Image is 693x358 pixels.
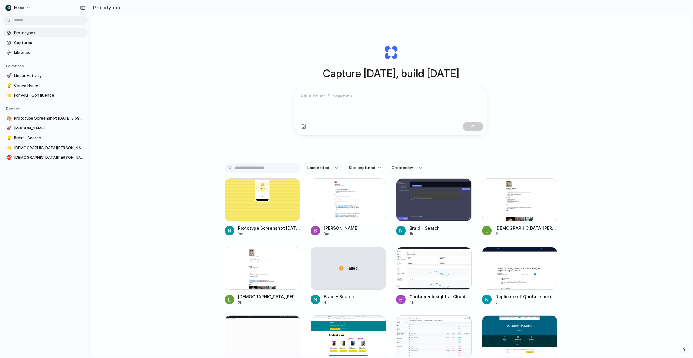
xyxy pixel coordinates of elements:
div: 3h [238,300,300,305]
a: 💡Braid - Search [3,133,88,142]
button: 🎯 [5,155,11,161]
span: Prototype Screenshot [DATE] 3.59.57 pm.png [14,115,85,121]
span: Last edited [307,165,329,171]
div: Prototype Screenshot [DATE] 3.59.57 pm.png [238,225,300,231]
a: Christian Iacullo[DEMOGRAPHIC_DATA][PERSON_NAME]3h [482,178,558,237]
div: [DEMOGRAPHIC_DATA][PERSON_NAME] [238,293,300,300]
div: 🎯 [6,154,11,161]
a: 🚀Linear Activity [3,71,88,80]
a: Captures [3,38,88,47]
div: [DEMOGRAPHIC_DATA][PERSON_NAME] [495,225,558,231]
span: Failed [346,265,358,271]
span: Recent [6,106,20,111]
div: 5h [495,300,558,305]
a: Braid - SearchBraid - Search1h [396,178,472,237]
a: Prototypes [3,28,88,37]
a: Christian Iacullo[DEMOGRAPHIC_DATA][PERSON_NAME]3h [225,247,300,305]
button: 🚀 [5,125,11,131]
button: 🎨 [5,115,11,121]
span: Favorites [6,63,24,68]
div: 1h [409,231,440,237]
a: ⭐[DEMOGRAPHIC_DATA][PERSON_NAME] [3,143,88,152]
div: 3m [324,231,359,237]
span: Site captured [349,165,375,171]
h1: Capture [DATE], build [DATE] [323,66,459,82]
a: Simon Kubica[PERSON_NAME]3m [311,178,386,237]
button: 🚀 [5,73,11,79]
a: ⭐For you - Confluence [3,91,88,100]
div: 💡 [6,135,11,142]
span: [DEMOGRAPHIC_DATA][PERSON_NAME] [14,155,85,161]
a: 🚀[PERSON_NAME] [3,124,88,133]
a: Prototype Screenshot 2025-08-19 at 3.59.57 pm.pngPrototype Screenshot [DATE] 3.59.57 pm.png2m [225,178,300,237]
span: Prototypes [14,30,85,36]
button: Last edited [304,163,341,173]
a: Duplicate of Qantas sackings: Federal Court hits airline with $90m penalty for 1800 illegal sacki... [482,247,558,305]
button: Created by [388,163,425,173]
div: [PERSON_NAME] [324,225,359,231]
a: 🎯[DEMOGRAPHIC_DATA][PERSON_NAME] [3,153,88,162]
span: [PERSON_NAME] [14,125,85,131]
button: ⭐ [5,92,11,98]
div: 4h [324,300,354,305]
div: 4h [409,300,472,305]
div: Duplicate of Qantas sackings: Federal Court hits airline with $90m penalty for 1800 illegal sacki... [495,293,558,300]
a: Libraries [3,48,88,57]
h2: Prototypes [91,4,120,11]
button: 💡 [5,82,11,88]
span: Index [14,5,24,11]
div: Braid - Search [324,293,354,300]
div: 3h [495,231,558,237]
button: Index [3,3,34,13]
span: Braid - Search [14,135,85,141]
div: 🎨 [6,115,11,122]
span: For you - Confluence [14,92,85,98]
div: Container Insights | CloudWatch | us-west-2 [409,293,472,300]
div: 🚀 [6,125,11,132]
div: 2m [238,231,300,237]
span: Canva Home [14,82,85,88]
a: 💡Canva Home [3,81,88,90]
span: [DEMOGRAPHIC_DATA][PERSON_NAME] [14,145,85,151]
span: Linear Activity [14,73,85,79]
div: Braid - Search [409,225,440,231]
button: Site captured [345,163,384,173]
div: 🚀 [6,72,11,79]
div: ⭐ [6,144,11,151]
button: ⭐ [5,145,11,151]
div: 💡 [6,82,11,89]
a: Container Insights | CloudWatch | us-west-2Container Insights | CloudWatch | us-west-24h [396,247,472,305]
a: FailedBraid - Search4h [311,247,386,305]
a: 🎨Prototype Screenshot [DATE] 3.59.57 pm.png [3,114,88,123]
span: Libraries [14,50,85,56]
span: Created by [392,165,413,171]
div: ⭐ [6,92,11,99]
button: 💡 [5,135,11,141]
span: Captures [14,40,85,46]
